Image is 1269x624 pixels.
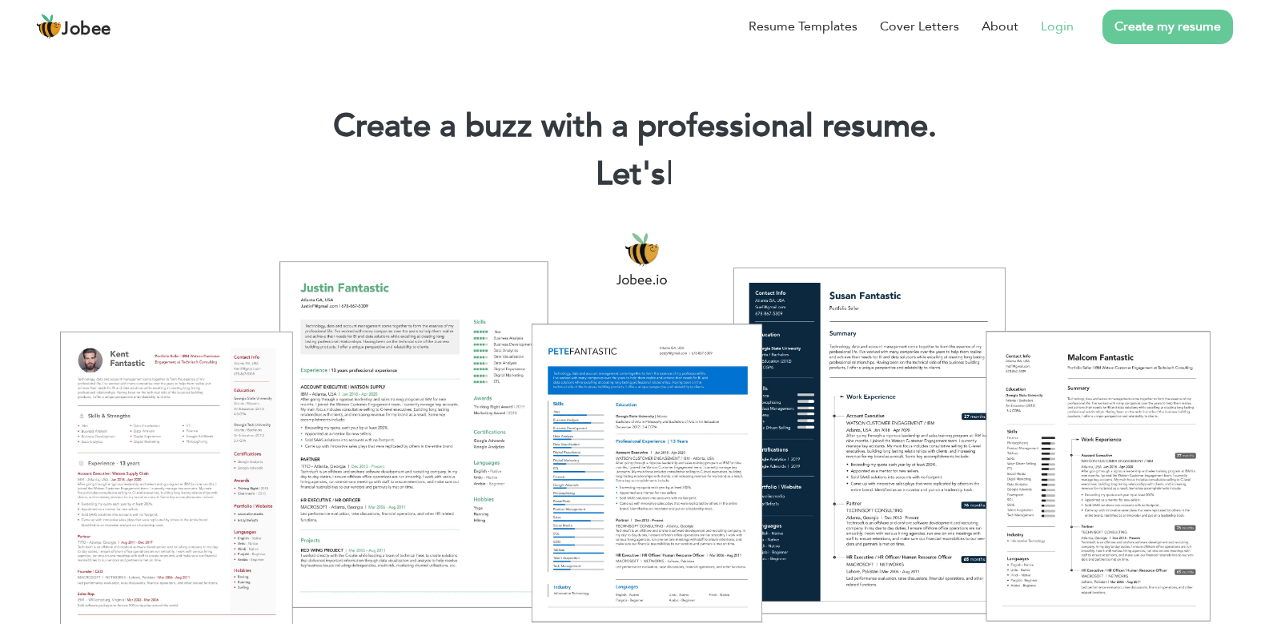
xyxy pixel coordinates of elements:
a: Create my resume [1102,10,1233,44]
a: Login [1041,17,1074,36]
a: Cover Letters [880,17,959,36]
h1: Create a buzz with a professional resume. [24,106,1245,147]
h2: Let's [24,154,1245,195]
a: Jobee [36,14,111,39]
span: | [666,152,673,196]
span: Jobee [62,21,111,38]
img: jobee.io [36,14,62,39]
a: About [982,17,1018,36]
a: Resume Templates [749,17,857,36]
